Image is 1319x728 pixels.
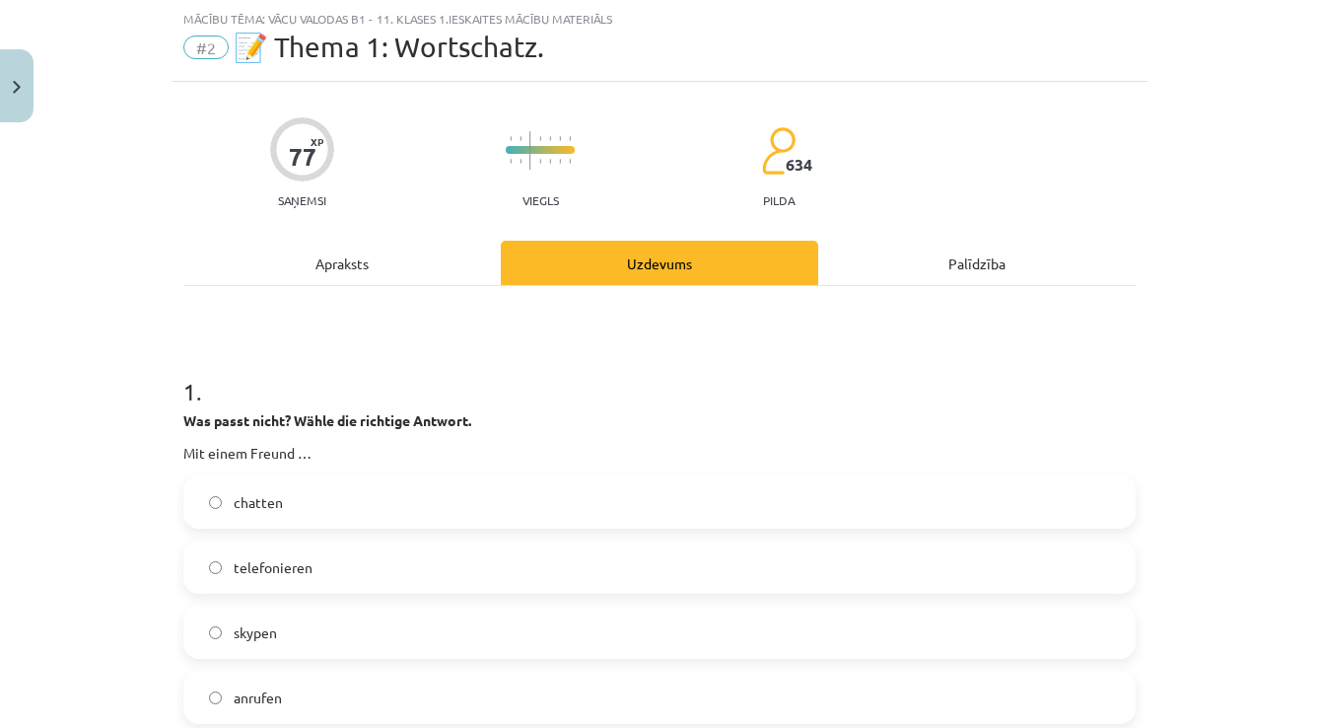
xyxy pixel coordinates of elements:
div: Apraksts [183,241,501,285]
div: Uzdevums [501,241,818,285]
img: icon-short-line-57e1e144782c952c97e751825c79c345078a6d821885a25fce030b3d8c18986b.svg [510,159,512,164]
span: 📝 Thema 1: Wortschatz. [234,31,544,63]
span: telefonieren [234,557,312,578]
strong: Was passt nicht? Wähle die richtige Antwort. [183,411,471,429]
img: icon-short-line-57e1e144782c952c97e751825c79c345078a6d821885a25fce030b3d8c18986b.svg [510,136,512,141]
span: XP [311,136,323,147]
p: Saņemsi [270,193,334,207]
input: chatten [209,496,222,509]
input: anrufen [209,692,222,704]
img: icon-short-line-57e1e144782c952c97e751825c79c345078a6d821885a25fce030b3d8c18986b.svg [569,159,571,164]
img: icon-short-line-57e1e144782c952c97e751825c79c345078a6d821885a25fce030b3d8c18986b.svg [559,136,561,141]
img: icon-short-line-57e1e144782c952c97e751825c79c345078a6d821885a25fce030b3d8c18986b.svg [549,136,551,141]
p: Viegls [522,193,559,207]
h1: 1 . [183,343,1136,404]
div: Mācību tēma: Vācu valodas b1 - 11. klases 1.ieskaites mācību materiāls [183,12,1136,26]
p: Mit einem Freund … [183,443,1136,464]
span: chatten [234,492,283,513]
input: telefonieren [209,561,222,574]
span: anrufen [234,688,282,708]
img: icon-short-line-57e1e144782c952c97e751825c79c345078a6d821885a25fce030b3d8c18986b.svg [569,136,571,141]
span: #2 [183,36,229,59]
input: skypen [209,626,222,639]
img: icon-short-line-57e1e144782c952c97e751825c79c345078a6d821885a25fce030b3d8c18986b.svg [520,136,521,141]
div: 77 [289,143,316,171]
img: icon-close-lesson-0947bae3869378f0d4975bcd49f059093ad1ed9edebbc8119c70593378902aed.svg [13,81,21,94]
div: Palīdzība [818,241,1136,285]
img: icon-long-line-d9ea69661e0d244f92f715978eff75569469978d946b2353a9bb055b3ed8787d.svg [529,131,531,170]
img: icon-short-line-57e1e144782c952c97e751825c79c345078a6d821885a25fce030b3d8c18986b.svg [520,159,521,164]
img: icon-short-line-57e1e144782c952c97e751825c79c345078a6d821885a25fce030b3d8c18986b.svg [559,159,561,164]
img: icon-short-line-57e1e144782c952c97e751825c79c345078a6d821885a25fce030b3d8c18986b.svg [539,136,541,141]
span: skypen [234,622,277,643]
img: students-c634bb4e5e11cddfef0936a35e636f08e4e9abd3cc4e673bd6f9a4125e45ecb1.svg [761,126,796,176]
img: icon-short-line-57e1e144782c952c97e751825c79c345078a6d821885a25fce030b3d8c18986b.svg [539,159,541,164]
img: icon-short-line-57e1e144782c952c97e751825c79c345078a6d821885a25fce030b3d8c18986b.svg [549,159,551,164]
span: 634 [786,156,812,174]
p: pilda [763,193,795,207]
